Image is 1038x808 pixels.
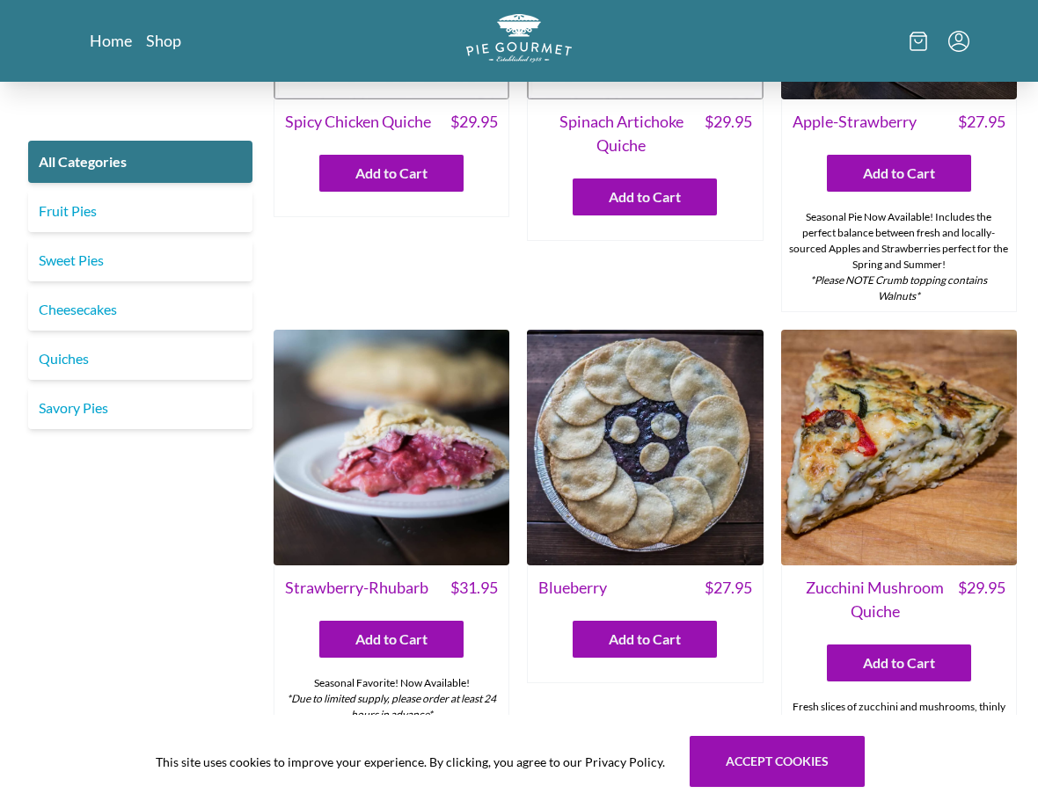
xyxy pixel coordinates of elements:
[609,186,681,207] span: Add to Cart
[355,163,428,184] span: Add to Cart
[156,753,665,771] span: This site uses cookies to improve your experience. By clicking, you agree to our Privacy Policy.
[827,644,971,681] button: Add to Cart
[690,736,865,787] button: Accept cookies
[28,338,252,380] a: Quiches
[90,30,132,51] a: Home
[355,629,428,650] span: Add to Cart
[793,110,917,134] span: Apple-Strawberry
[609,629,681,650] span: Add to Cart
[285,110,431,134] span: Spicy Chicken Quiche
[450,576,498,600] span: $ 31.95
[28,190,252,232] a: Fruit Pies
[781,330,1017,565] img: Zucchini Mushroom Quiche
[705,576,752,600] span: $ 27.95
[573,178,717,215] button: Add to Cart
[705,110,752,157] span: $ 29.95
[466,14,572,62] img: logo
[274,330,509,565] img: Strawberry-Rhubarb
[28,239,252,281] a: Sweet Pies
[527,330,763,565] img: Blueberry
[793,576,958,623] span: Zucchini Mushroom Quiche
[810,273,987,302] em: *Please NOTE Crumb topping contains Walnuts*
[285,576,428,600] span: Strawberry-Rhubarb
[863,652,935,673] span: Add to Cart
[863,163,935,184] span: Add to Cart
[958,576,1005,623] span: $ 29.95
[948,31,969,52] button: Menu
[319,621,464,658] button: Add to Cart
[450,110,498,134] span: $ 29.95
[782,202,1016,311] div: Seasonal Pie Now Available! Includes the perfect balance between fresh and locally-sourced Apples...
[466,14,572,68] a: Logo
[28,141,252,183] a: All Categories
[573,621,717,658] button: Add to Cart
[28,288,252,331] a: Cheesecakes
[782,692,1016,785] div: Fresh slices of zucchini and mushrooms, thinly sliced onions, fresh eggs, mozzarella and parmesan...
[319,155,464,192] button: Add to Cart
[538,110,704,157] span: Spinach Artichoke Quiche
[958,110,1005,134] span: $ 27.95
[146,30,181,51] a: Shop
[538,576,607,600] span: Blueberry
[827,155,971,192] button: Add to Cart
[28,387,252,429] a: Savory Pies
[274,668,508,730] div: Seasonal Favorite! Now Available!
[287,692,496,721] em: *Due to limited supply, please order at least 24 hours in advance*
